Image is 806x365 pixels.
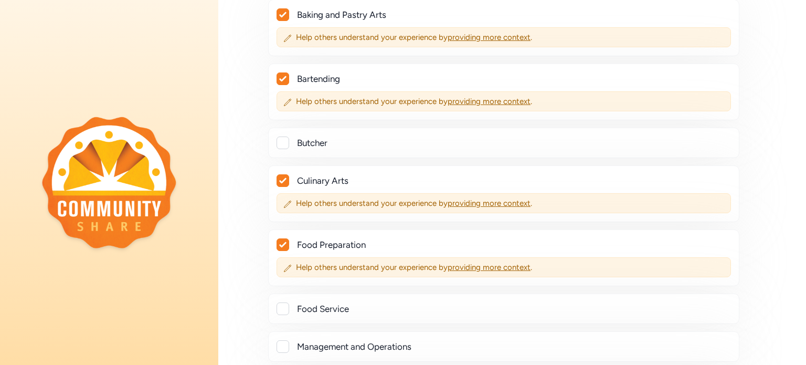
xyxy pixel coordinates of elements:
[448,199,531,208] span: providing more context
[448,33,531,42] span: providing more context
[448,97,531,106] span: providing more context
[297,340,730,353] div: Management and Operations
[297,137,730,149] div: Butcher
[297,72,730,85] div: Bartending
[297,174,730,187] div: Culinary Arts
[448,263,531,272] span: providing more context
[297,8,730,21] div: Baking and Pastry Arts
[296,32,724,43] span: Help others understand your experience by .
[296,262,724,273] span: Help others understand your experience by .
[296,198,724,208] span: Help others understand your experience by .
[297,238,730,251] div: Food Preparation
[297,303,730,315] div: Food Service
[296,96,724,107] span: Help others understand your experience by .
[42,117,176,248] img: logo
